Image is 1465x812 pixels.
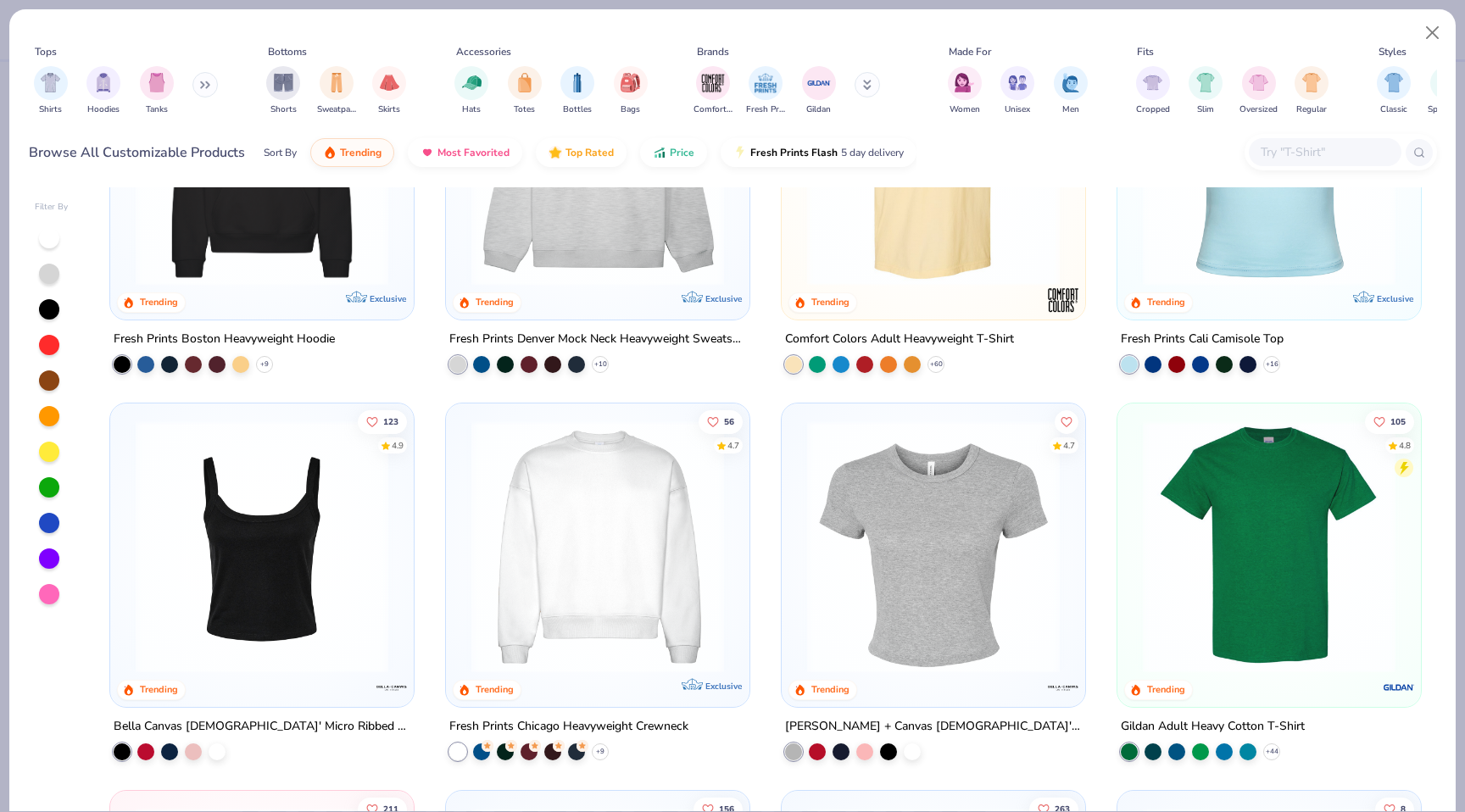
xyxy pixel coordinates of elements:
[1000,66,1034,116] button: filter button
[785,329,1014,350] div: Comfort Colors Adult Heavyweight T-Shirt
[1376,293,1412,304] span: Exclusive
[1054,66,1088,116] button: filter button
[594,359,607,370] span: + 10
[1143,73,1162,92] img: Cropped Image
[1008,73,1028,92] img: Unisex Image
[1239,103,1278,116] span: Oversized
[463,420,732,673] img: 1358499d-a160-429c-9f1e-ad7a3dc244c9
[449,715,688,737] div: Fresh Prints Chicago Heavyweight Crewneck
[568,73,587,92] img: Bottles Image
[372,66,406,116] button: filter button
[449,329,746,350] div: Fresh Prints Denver Mock Neck Heavyweight Sweatshirt
[732,33,1002,286] img: a90f7c54-8796-4cb2-9d6e-4e9644cfe0fe
[802,66,836,116] div: filter for Gildan
[359,409,408,433] button: Like
[1377,66,1411,116] div: filter for Classic
[614,66,648,116] button: filter button
[699,409,743,433] button: Like
[948,66,982,116] div: filter for Women
[462,103,481,116] span: Hats
[372,66,406,116] div: filter for Skirts
[596,746,604,756] span: + 9
[536,138,627,167] button: Top Rated
[1067,420,1337,673] img: 28425ec1-0436-412d-a053-7d6557a5cd09
[841,143,904,163] span: 5 day delivery
[317,103,356,116] span: Sweatpants
[375,670,409,704] img: Bella + Canvas logo
[746,66,785,116] div: filter for Fresh Prints
[1063,439,1075,452] div: 4.7
[560,66,594,116] div: filter for Bottles
[700,70,726,96] img: Comfort Colors Image
[1295,66,1329,116] div: filter for Regular
[87,103,120,116] span: Hoodies
[1380,103,1407,116] span: Classic
[35,201,69,214] div: Filter By
[753,70,778,96] img: Fresh Prints Image
[1061,73,1080,92] img: Men Image
[733,146,747,159] img: flash.gif
[1054,66,1088,116] div: filter for Men
[563,103,592,116] span: Bottles
[948,66,982,116] button: filter button
[727,439,739,452] div: 4.7
[929,359,942,370] span: + 60
[799,420,1068,673] img: aa15adeb-cc10-480b-b531-6e6e449d5067
[86,66,120,116] div: filter for Hoodies
[454,66,488,116] div: filter for Hats
[1239,66,1278,116] div: filter for Oversized
[340,146,382,159] span: Trending
[34,66,68,116] button: filter button
[1302,73,1322,92] img: Regular Image
[621,73,639,92] img: Bags Image
[508,66,542,116] div: filter for Totes
[1249,73,1268,92] img: Oversized Image
[806,103,831,116] span: Gildan
[746,103,785,116] span: Fresh Prints
[1399,439,1411,452] div: 4.8
[327,73,346,92] img: Sweatpants Image
[408,138,522,167] button: Most Favorited
[114,715,410,737] div: Bella Canvas [DEMOGRAPHIC_DATA]' Micro Ribbed Scoop Tank
[949,44,991,59] div: Made For
[1189,66,1223,116] button: filter button
[1390,417,1406,425] span: 105
[148,73,166,92] img: Tanks Image
[694,66,732,116] div: filter for Comfort Colors
[35,44,57,59] div: Tops
[1384,73,1404,92] img: Classic Image
[317,66,356,116] button: filter button
[1136,66,1170,116] button: filter button
[317,66,356,116] div: filter for Sweatpants
[1136,66,1170,116] div: filter for Cropped
[1265,746,1278,756] span: + 44
[266,66,300,116] button: filter button
[549,146,562,159] img: TopRated.gif
[310,138,394,167] button: Trending
[721,138,916,167] button: Fresh Prints Flash5 day delivery
[1046,670,1080,704] img: Bella + Canvas logo
[39,103,62,116] span: Shirts
[1000,66,1034,116] div: filter for Unisex
[1417,17,1449,49] button: Close
[462,73,482,92] img: Hats Image
[1136,103,1170,116] span: Cropped
[140,66,174,116] div: filter for Tanks
[323,146,337,159] img: trending.gif
[750,146,838,159] span: Fresh Prints Flash
[705,680,742,691] span: Exclusive
[1377,66,1411,116] button: filter button
[1239,66,1278,116] button: filter button
[1365,409,1414,433] button: Like
[785,715,1082,737] div: [PERSON_NAME] + Canvas [DEMOGRAPHIC_DATA]' Micro Ribbed Baby Tee
[140,66,174,116] button: filter button
[94,73,113,92] img: Hoodies Image
[705,293,742,304] span: Exclusive
[378,103,400,116] span: Skirts
[1005,103,1030,116] span: Unisex
[456,44,511,59] div: Accessories
[463,33,732,286] img: f5d85501-0dbb-4ee4-b115-c08fa3845d83
[127,33,397,286] img: 91acfc32-fd48-4d6b-bdad-a4c1a30ac3fc
[1379,44,1407,59] div: Styles
[274,73,293,92] img: Shorts Image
